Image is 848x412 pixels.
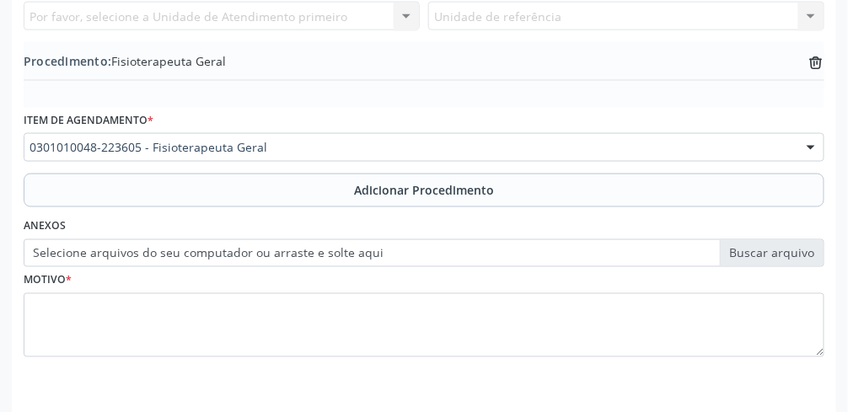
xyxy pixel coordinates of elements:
[30,139,790,156] span: 0301010048-223605 - Fisioterapeuta Geral
[24,52,226,70] span: Fisioterapeuta Geral
[24,213,66,239] label: Anexos
[354,181,494,199] span: Adicionar Procedimento
[24,53,111,69] span: Procedimento:
[24,174,824,207] button: Adicionar Procedimento
[24,267,72,293] label: Motivo
[24,108,153,134] label: Item de agendamento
